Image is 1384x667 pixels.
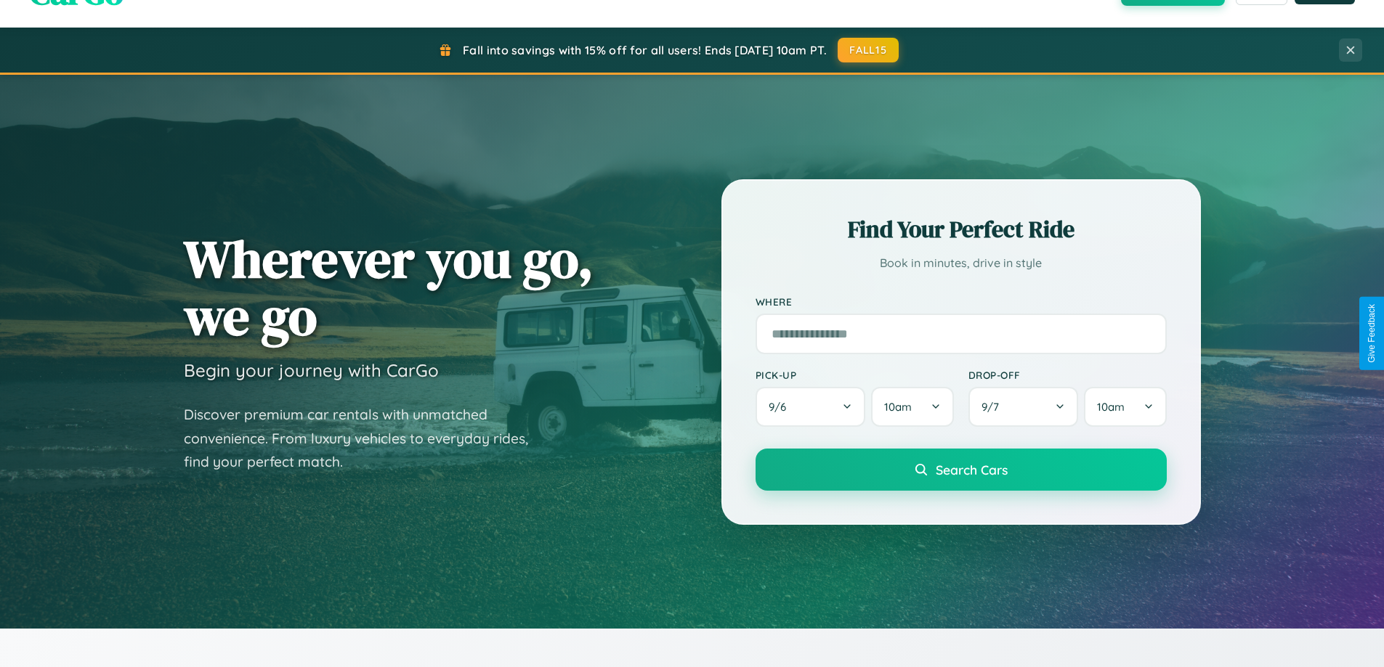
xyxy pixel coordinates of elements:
p: Discover premium car rentals with unmatched convenience. From luxury vehicles to everyday rides, ... [184,403,547,474]
label: Drop-off [968,369,1167,381]
button: 9/6 [756,387,866,427]
span: Search Cars [936,462,1008,478]
p: Book in minutes, drive in style [756,253,1167,274]
label: Where [756,295,1167,308]
h2: Find Your Perfect Ride [756,213,1167,245]
h1: Wherever you go, we go [184,230,594,345]
span: 10am [884,400,912,414]
label: Pick-up [756,369,954,381]
div: Give Feedback [1367,304,1377,363]
button: 10am [871,387,953,427]
button: Search Cars [756,449,1167,491]
button: 10am [1084,387,1166,427]
span: 9 / 7 [982,400,1006,414]
button: FALL15 [838,38,899,62]
h3: Begin your journey with CarGo [184,359,439,381]
span: Fall into savings with 15% off for all users! Ends [DATE] 10am PT. [463,43,827,57]
span: 10am [1097,400,1125,414]
button: 9/7 [968,387,1079,427]
span: 9 / 6 [769,400,793,414]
